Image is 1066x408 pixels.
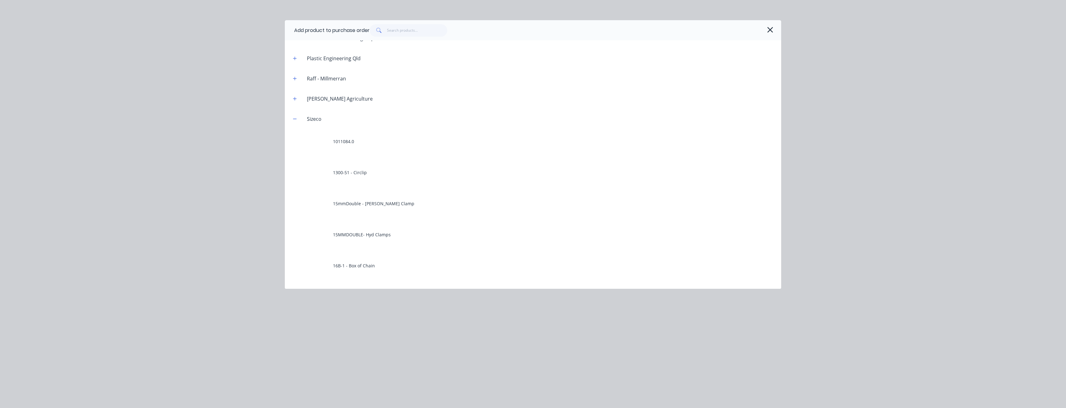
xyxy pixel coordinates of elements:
input: Search products... [387,24,448,37]
div: Add product to purchase order [294,27,370,34]
div: [PERSON_NAME] Agriculture [302,95,378,102]
div: Sizeco [302,115,326,123]
div: Raff - Millmerran [302,75,351,82]
div: Plastic Engineering Qld [302,55,366,62]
